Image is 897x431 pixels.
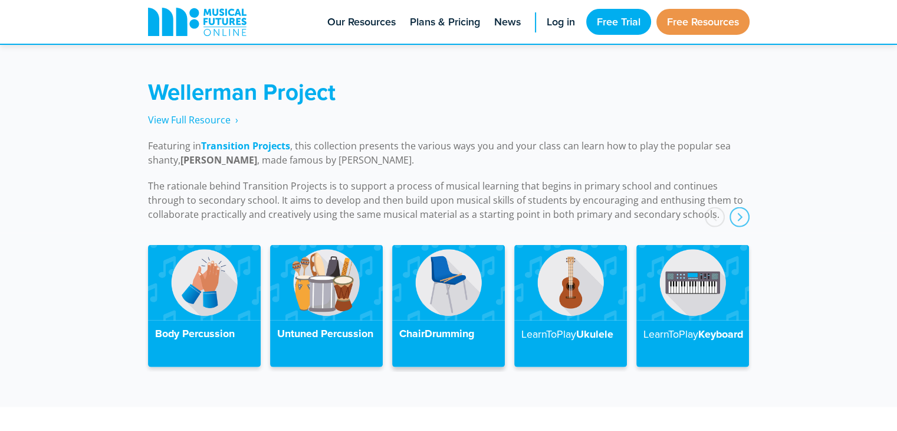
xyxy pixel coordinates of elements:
[148,245,261,367] a: Body Percussion
[514,245,627,367] a: LearnToPlayUkulele
[148,113,238,127] a: View Full Resource‎‏‏‎ ‎ ›
[155,328,254,341] h4: Body Percussion
[521,326,576,341] strong: LearnToPlay
[327,14,396,30] span: Our Resources
[148,76,336,108] strong: Wellerman Project
[656,9,750,35] a: Free Resources
[705,207,725,227] div: prev
[148,139,750,167] p: Featuring in , this collection presents the various ways you and your class can learn how to play...
[730,207,750,227] div: next
[643,326,698,341] strong: LearnToPlay
[201,139,290,153] a: Transition Projects
[586,9,651,35] a: Free Trial
[392,245,505,367] a: ChairDrumming
[148,113,238,126] span: View Full Resource‎‏‏‎ ‎ ›
[148,179,750,221] p: The rationale behind Transition Projects is to support a process of musical learning that begins ...
[521,328,620,341] h4: Ukulele
[636,245,749,367] a: LearnToPlayKeyboard
[277,328,376,341] h4: Untuned Percussion
[201,139,290,152] strong: Transition Projects
[643,328,742,341] h4: Keyboard
[494,14,521,30] span: News
[399,328,498,341] h4: ChairDrumming
[180,154,257,166] strong: [PERSON_NAME]
[270,245,383,367] a: Untuned Percussion
[410,14,480,30] span: Plans & Pricing
[547,14,575,30] span: Log in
